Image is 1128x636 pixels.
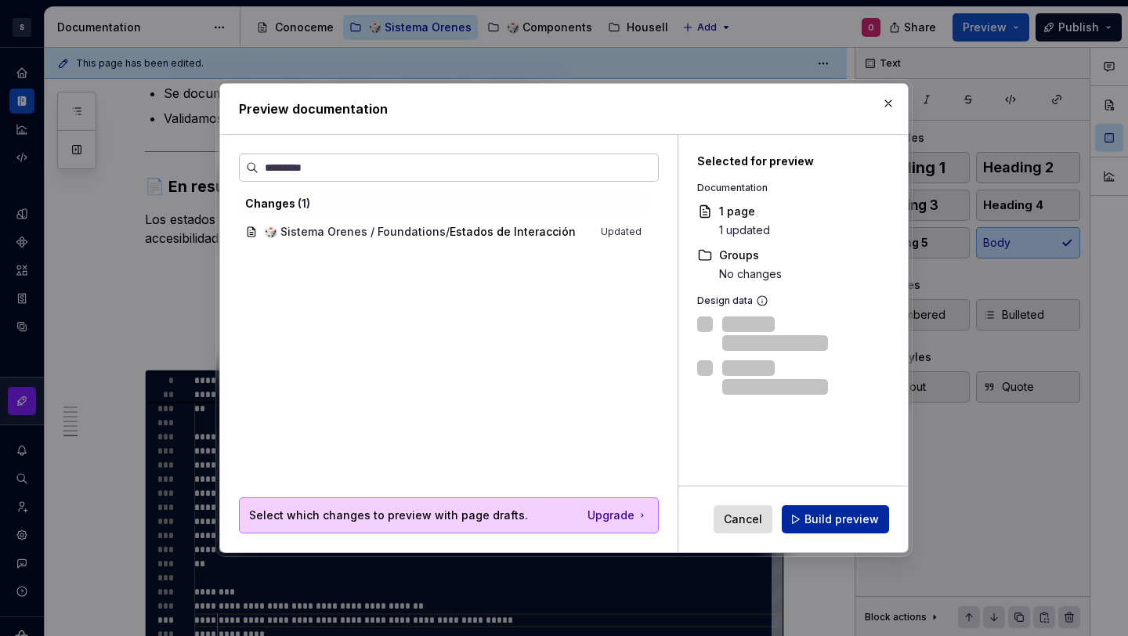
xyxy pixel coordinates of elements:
[719,222,770,238] div: 1 updated
[697,295,871,307] div: Design data
[249,508,528,523] p: Select which changes to preview with page drafts.
[719,248,782,263] div: Groups
[782,505,889,533] button: Build preview
[714,505,772,533] button: Cancel
[724,511,762,527] span: Cancel
[239,99,889,118] h2: Preview documentation
[245,196,642,211] div: Changes
[719,266,782,282] div: No changes
[587,508,649,523] a: Upgrade
[804,511,879,527] span: Build preview
[298,197,310,210] span: ( 1 )
[697,154,871,169] div: Selected for preview
[719,204,770,219] div: 1 page
[697,182,871,194] div: Documentation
